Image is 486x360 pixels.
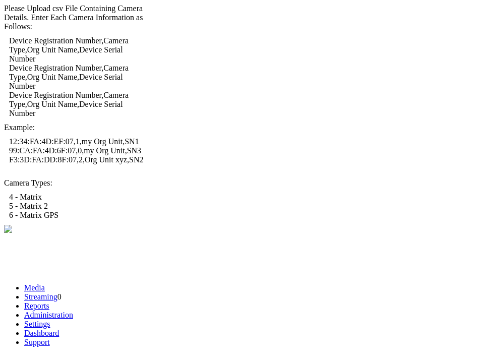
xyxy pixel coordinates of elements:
[7,190,153,222] div: 4 - Matrix 5 - Matrix 2 6 - Matrix GPS
[24,302,49,310] a: Reports
[24,311,73,319] a: Administration
[24,283,45,292] a: Media
[24,329,59,337] a: Dashboard
[24,292,57,301] a: Streaming
[4,4,155,222] div: Please Upload csv File Containing Camera Details. Enter Each Camera Information as Follows: Examp...
[24,320,50,328] a: Settings
[24,338,50,346] a: Support
[4,225,12,233] img: arrow-3.png
[7,34,153,121] div: Device Registration Number,Camera Type,Org Unit Name,Device Serial Number Device Registration Num...
[7,135,153,167] div: 12:34:FA:4D:EF:07,1,my Org Unit,SN1 99:CA:FA:4D:6F:07,0,my Org Unit,SN3 F3:3D:FA:DD:8F:07,2,Org U...
[57,292,62,301] span: 0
